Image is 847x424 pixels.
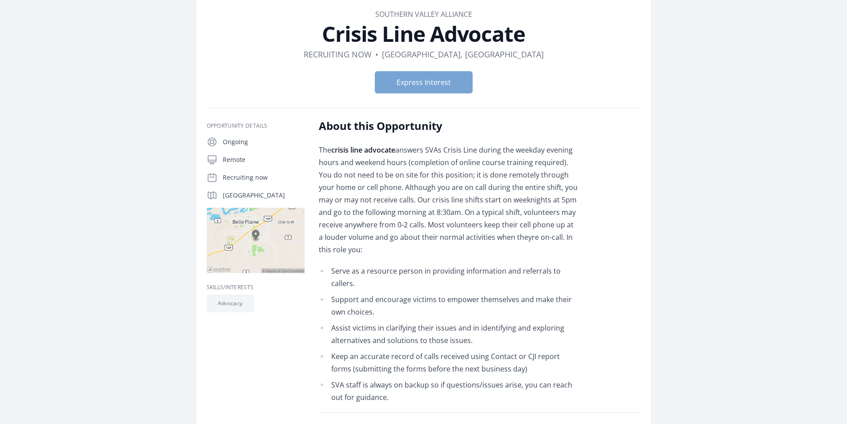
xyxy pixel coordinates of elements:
[319,293,579,318] li: Support and encourage victims to empower themselves and make their own choices.
[375,71,473,93] button: Express Interest
[319,350,579,375] li: Keep an accurate record of calls received using Contact or CJI report forms (submitting the forms...
[207,208,305,273] img: Map
[223,155,305,164] p: Remote
[304,48,372,61] dd: Recruiting now
[207,284,305,291] h3: Skills/Interests
[319,379,579,404] li: SVA staff is always on backup so if questions/issues arise, you can reach out for guidance.
[319,322,579,347] li: Assist victims in clarifying their issues and in identifying and exploring alternatives and solut...
[207,295,254,312] li: Advocacy
[331,145,395,155] strong: crisis line advocate
[319,144,579,256] p: The answers SVAs Crisis Line during the weekday evening hours and weekend hours (completion of on...
[223,191,305,200] p: [GEOGRAPHIC_DATA]
[223,137,305,146] p: Ongoing
[375,9,472,19] a: Southern Valley Alliance
[319,265,579,290] li: Serve as a resource person in providing information and referrals to callers.
[319,119,579,133] h2: About this Opportunity
[382,48,544,61] dd: [GEOGRAPHIC_DATA], [GEOGRAPHIC_DATA]
[207,23,641,44] h1: Crisis Line Advocate
[375,48,378,61] div: •
[223,173,305,182] p: Recruiting now
[207,122,305,129] h3: Opportunity Details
